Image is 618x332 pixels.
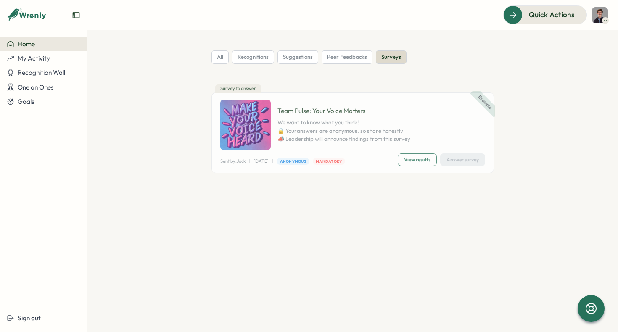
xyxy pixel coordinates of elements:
span: Goals [18,97,34,105]
span: Quick Actions [529,9,575,20]
span: Sign out [18,314,41,322]
span: Anonymous [280,158,306,164]
p: We want to know what you think! 🔒 Your , so share honestly 📣 Leadership will announce findings fr... [277,119,410,143]
p: [DATE] [254,158,269,165]
span: Mandatory [316,158,342,164]
button: Expand sidebar [72,11,80,19]
p: | [272,158,273,165]
span: View results [404,154,430,166]
p: Team Pulse: Your Voice Matters [277,106,410,116]
p: Sent by: Jack [220,158,246,165]
img: Dionisio Arredondo [592,7,608,23]
button: Quick Actions [503,5,587,24]
button: View results [398,153,437,166]
img: Survey Image [220,100,271,150]
span: suggestions [283,53,313,61]
span: answers are anonymous [297,127,357,134]
span: peer feedbacks [327,53,367,61]
span: recognitions [238,53,269,61]
p: | [249,158,250,165]
div: Survey to answer [215,84,261,93]
span: Recognition Wall [18,69,65,76]
span: One on Ones [18,83,54,91]
span: My Activity [18,54,50,62]
span: Home [18,40,35,48]
span: all [217,53,223,61]
span: surveys [381,53,401,61]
